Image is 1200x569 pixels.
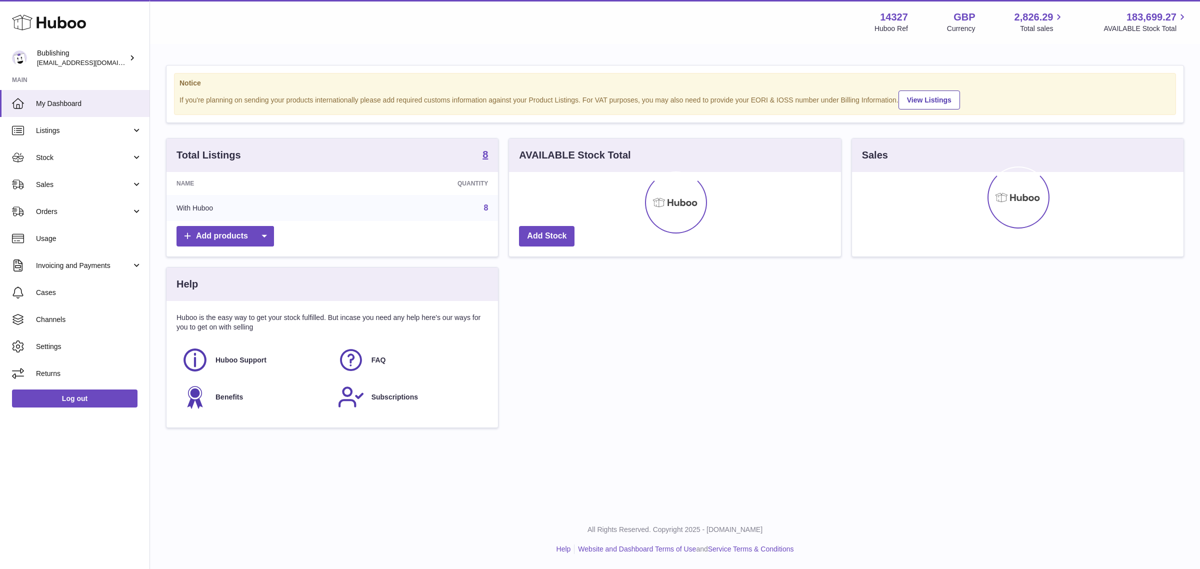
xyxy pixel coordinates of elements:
span: AVAILABLE Stock Total [1103,24,1188,33]
a: FAQ [337,346,483,373]
span: My Dashboard [36,99,142,108]
a: Subscriptions [337,383,483,410]
strong: GBP [953,10,975,24]
th: Quantity [341,172,498,195]
a: Website and Dashboard Terms of Use [578,545,696,553]
span: [EMAIL_ADDRESS][DOMAIN_NAME] [37,58,147,66]
h3: AVAILABLE Stock Total [519,148,630,162]
span: Cases [36,288,142,297]
img: internalAdmin-14327@internal.huboo.com [12,50,27,65]
strong: 8 [482,149,488,159]
span: FAQ [371,355,386,365]
a: Help [556,545,571,553]
a: 2,826.29 Total sales [1014,10,1065,33]
a: 183,699.27 AVAILABLE Stock Total [1103,10,1188,33]
th: Name [166,172,341,195]
div: Currency [947,24,975,33]
a: Log out [12,389,137,407]
span: Channels [36,315,142,324]
div: If you're planning on sending your products internationally please add required customs informati... [179,89,1170,109]
span: Sales [36,180,131,189]
span: Total sales [1020,24,1064,33]
span: Listings [36,126,131,135]
span: Settings [36,342,142,351]
span: Subscriptions [371,392,418,402]
a: Huboo Support [181,346,327,373]
strong: Notice [179,78,1170,88]
h3: Total Listings [176,148,241,162]
a: Add Stock [519,226,574,246]
a: Service Terms & Conditions [708,545,794,553]
p: All Rights Reserved. Copyright 2025 - [DOMAIN_NAME] [158,525,1192,534]
span: Huboo Support [215,355,266,365]
div: Bublishing [37,48,127,67]
p: Huboo is the easy way to get your stock fulfilled. But incase you need any help here's our ways f... [176,313,488,332]
div: Huboo Ref [874,24,908,33]
a: Benefits [181,383,327,410]
a: 8 [483,203,488,212]
td: With Huboo [166,195,341,221]
h3: Help [176,277,198,291]
a: Add products [176,226,274,246]
strong: 14327 [880,10,908,24]
span: 2,826.29 [1014,10,1053,24]
li: and [574,544,793,554]
span: 183,699.27 [1126,10,1176,24]
a: 8 [482,149,488,161]
span: Usage [36,234,142,243]
span: Stock [36,153,131,162]
span: Invoicing and Payments [36,261,131,270]
h3: Sales [862,148,888,162]
span: Benefits [215,392,243,402]
a: View Listings [898,90,960,109]
span: Orders [36,207,131,216]
span: Returns [36,369,142,378]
